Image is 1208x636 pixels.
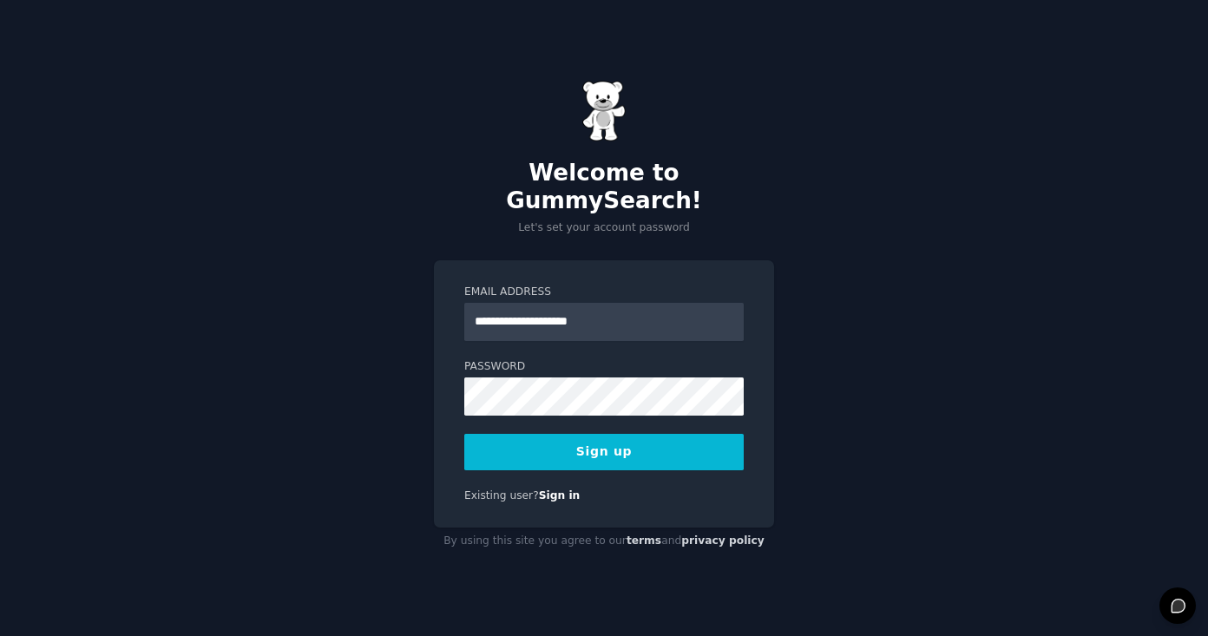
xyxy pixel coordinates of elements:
span: Existing user? [464,489,539,502]
a: Sign in [539,489,581,502]
button: Sign up [464,434,744,470]
h2: Welcome to GummySearch! [434,160,774,214]
label: Email Address [464,285,744,300]
img: Gummy Bear [582,81,626,141]
label: Password [464,359,744,375]
div: By using this site you agree to our and [434,528,774,555]
a: terms [627,534,661,547]
p: Let's set your account password [434,220,774,236]
a: privacy policy [681,534,765,547]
